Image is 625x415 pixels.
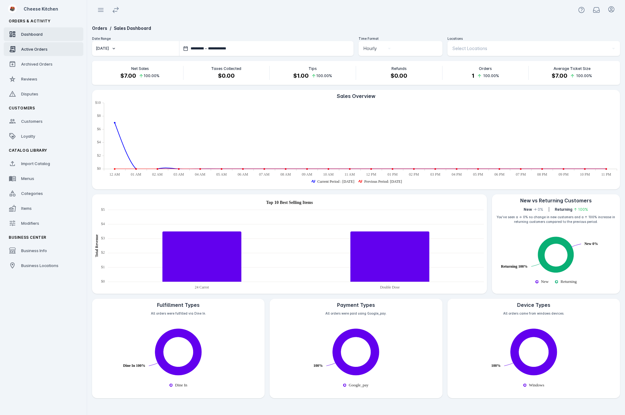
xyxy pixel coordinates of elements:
div: Time Format [359,36,442,41]
text: 02 AM [152,172,163,177]
h4: $0.00 [391,71,407,80]
span: Business Locations [21,263,58,268]
span: Disputes [21,91,38,96]
ellipse: Fri Sep 12 2025 23:00:00 GMT-0500 (Central Daylight Time): 0, Previous Period: Sep 05 [606,168,607,169]
div: You've seen a → 0% no change in new customers and a ↑ 100% increase in returning customers compar... [492,212,620,227]
text: 100% [491,363,501,368]
text: New [541,279,549,284]
text: $6 [97,127,101,131]
span: 100.00% [483,73,499,79]
span: Modifiers [21,221,39,226]
span: Hourly [363,45,377,52]
div: New vs Returning Customers [492,197,620,204]
text: $2 [101,250,105,255]
ellipse: Fri Sep 12 2025 18:00:00 GMT-0500 (Central Daylight Time): 0, Previous Period: Sep 05 [499,168,500,169]
span: Import Catalog [21,161,50,166]
div: Fulfillment Types [92,301,265,309]
p: Tips [308,66,317,71]
span: Reviews [21,76,37,81]
text: Windows [529,383,544,387]
g: Dine In series is showing, press enter to hide the Dine In series [169,383,187,387]
div: Device Types [447,301,620,309]
text: Google_pay [349,383,369,387]
a: Import Catalog [4,157,83,170]
text: 11 PM [601,172,611,177]
text: 03 AM [174,172,184,177]
ellipse: Fri Sep 12 2025 11:00:00 GMT-0500 (Central Daylight Time): 0, Previous Period: Sep 05 [349,168,350,169]
span: Customers [9,106,35,110]
h4: $7.00 [120,71,136,80]
span: / [110,25,111,31]
g: Total Revenue,Column series with 2 data points [162,231,429,282]
p: Average Ticket Size [553,66,590,71]
p: Net Sales [131,66,149,71]
g: New series is showing, press enter to hide the New series [535,279,549,284]
g: Returning series is showing, press enter to hide the Returning series [555,279,577,284]
p: Taxes Collected [211,66,241,71]
a: Active Orders [4,42,83,56]
h4: 1 [472,71,475,80]
span: Select Locations [452,45,487,52]
text: $4 [101,222,105,226]
path: Google_pay: 100%. Payment Type Stats [333,329,379,375]
ellipse: Fri Sep 12 2025 09:00:00 GMT-0500 (Central Daylight Time): 0, Previous Period: Sep 05 [307,168,308,169]
text: null [266,200,313,205]
g: Previous Period: Sep 05 series is showing, press enter to hide the Previous Period: Sep 05 series [359,179,402,184]
ellipse: Fri Sep 12 2025 19:00:00 GMT-0500 (Central Daylight Time): 0, Previous Period: Sep 05 [520,168,521,169]
a: Orders [92,25,107,31]
span: 100.00% [576,73,592,79]
text: $5 [101,207,105,212]
text: New 0% [584,242,598,246]
div: Sales Overview [92,92,620,100]
text: $3 [101,236,105,240]
text: 02 PM [409,172,419,177]
div: | [548,207,550,212]
span: Archived Orders [21,62,53,67]
text: 08 AM [280,172,291,177]
text: 06 AM [238,172,248,177]
ellipse: Fri Sep 12 2025 07:00:00 GMT-0500 (Central Daylight Time): 0, Previous Period: Sep 05 [264,168,265,169]
text: 04 PM [452,172,462,177]
div: Payment Types [270,301,442,309]
text: $10 [95,100,101,105]
g: Google_pay series is showing, press enter to hide the Google_pay series [343,383,369,387]
text: Returning 100% [501,264,528,269]
span: Categories [21,191,43,196]
h4: $1.00 [293,71,309,80]
text: 07 AM [259,172,270,177]
ellipse: Fri Sep 12 2025 03:00:00 GMT-0500 (Central Daylight Time): 0, Previous Period: Sep 05 [178,168,179,169]
div: Date Range [92,36,354,41]
ellipse: Fri Sep 12 2025 15:00:00 GMT-0500 (Central Daylight Time): 0, Previous Period: Sep 05 [435,168,436,169]
a: Disputes [4,87,83,101]
span: ↑ 100% [574,207,588,212]
h4: $0.00 [218,71,235,80]
text: 09 PM [558,172,569,177]
path: Dine In: 100%. Fulfillment Type Stats [155,329,201,375]
a: Customers [4,114,83,128]
ellipse: Fri Sep 12 2025 20:00:00 GMT-0500 (Central Daylight Time): 0, Previous Period: Sep 05 [542,168,543,169]
p: Refunds [391,66,407,71]
g: Windows series is showing, press enter to hide the Windows series [523,383,544,387]
ellipse: Fri Sep 12 2025 21:00:00 GMT-0500 (Central Daylight Time): 0, Previous Period: Sep 05 [563,168,564,169]
text: 01 PM [387,172,398,177]
a: Menus [4,172,83,185]
text: 06 PM [494,172,505,177]
ellipse: Fri Sep 12 2025 16:00:00 GMT-0500 (Central Daylight Time): 0, Previous Period: Sep 05 [456,168,457,169]
div: Cheese Kitchen [24,6,81,12]
span: Loyalty [21,134,35,139]
div: All orders were fulfilled via Dine In. [92,309,265,316]
ellipse: Fri Sep 12 2025 04:00:00 GMT-0500 (Central Daylight Time): 0, Previous Period: Sep 05 [200,168,201,169]
ellipse: Fri Sep 12 2025 08:00:00 GMT-0500 (Central Daylight Time): 0, Previous Period: Sep 05 [285,168,286,169]
path: Double Dose:3.5, Total Revenue [350,231,429,282]
text: 100% [313,363,323,368]
text: 09 AM [302,172,312,177]
text: Double Dose [380,285,400,289]
text: 12 AM [109,172,120,177]
text: Current Period : [DATE] [317,179,354,184]
a: Reviews [4,72,83,86]
text: Previous Period: [DATE] [364,179,402,184]
ejs-chart: Top 10 Best Selling Items. Syncfusion interactive chart. [92,197,487,296]
ellipse: Fri Sep 12 2025 14:00:00 GMT-0500 (Central Daylight Time): 0, Previous Period: Sep 05 [414,168,414,169]
text: 10 PM [580,172,590,177]
p: Orders [479,66,492,71]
